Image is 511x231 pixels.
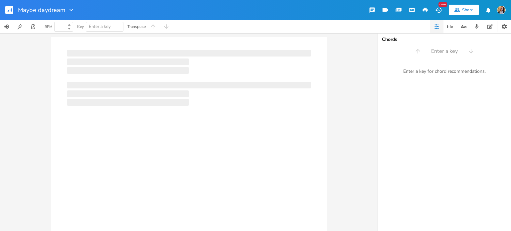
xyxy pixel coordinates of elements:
[382,37,507,42] div: Chords
[449,5,479,15] button: Share
[438,2,447,7] div: New
[497,6,506,14] img: Kirsty Knell
[462,7,473,13] div: Share
[77,25,84,29] div: Key
[432,4,445,16] button: New
[18,7,65,13] span: Maybe daydream
[127,25,146,29] div: Transpose
[45,25,52,29] div: BPM
[378,64,511,78] div: Enter a key for chord recommendations.
[431,48,458,55] span: Enter a key
[89,24,111,30] span: Enter a key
